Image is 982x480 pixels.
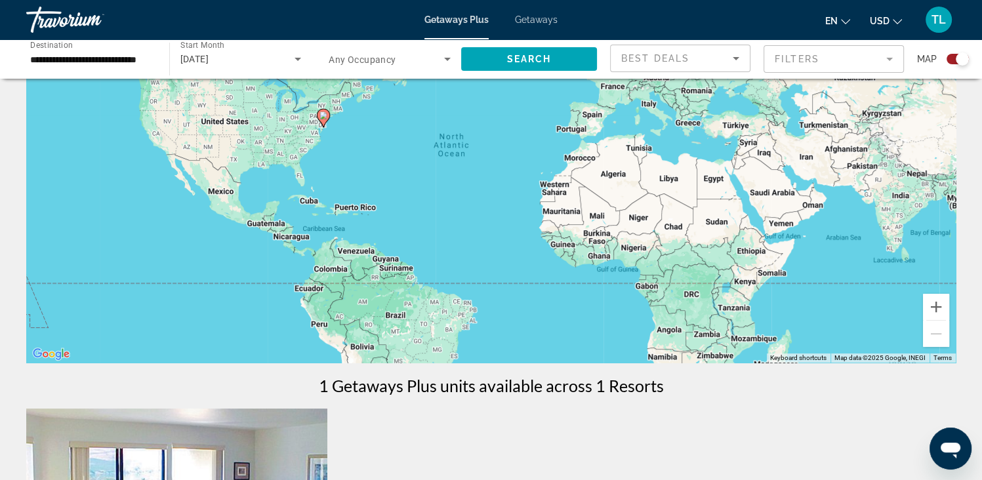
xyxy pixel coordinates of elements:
[621,53,689,64] span: Best Deals
[834,354,926,361] span: Map data ©2025 Google, INEGI
[506,54,551,64] span: Search
[870,16,890,26] span: USD
[621,50,739,66] mat-select: Sort by
[930,428,972,470] iframe: Button to launch messaging window
[931,13,946,26] span: TL
[329,54,396,65] span: Any Occupancy
[764,45,904,73] button: Filter
[923,321,949,347] button: Zoom out
[461,47,598,71] button: Search
[515,14,558,25] a: Getaways
[180,41,224,50] span: Start Month
[30,40,73,49] span: Destination
[30,346,73,363] a: Open this area in Google Maps (opens a new window)
[26,3,157,37] a: Travorium
[319,376,664,395] h1: 1 Getaways Plus units available across 1 Resorts
[30,346,73,363] img: Google
[870,11,902,30] button: Change currency
[922,6,956,33] button: User Menu
[825,16,838,26] span: en
[917,50,937,68] span: Map
[180,54,209,64] span: [DATE]
[825,11,850,30] button: Change language
[770,353,827,363] button: Keyboard shortcuts
[923,294,949,320] button: Zoom in
[424,14,489,25] a: Getaways Plus
[933,354,952,361] a: Terms (opens in new tab)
